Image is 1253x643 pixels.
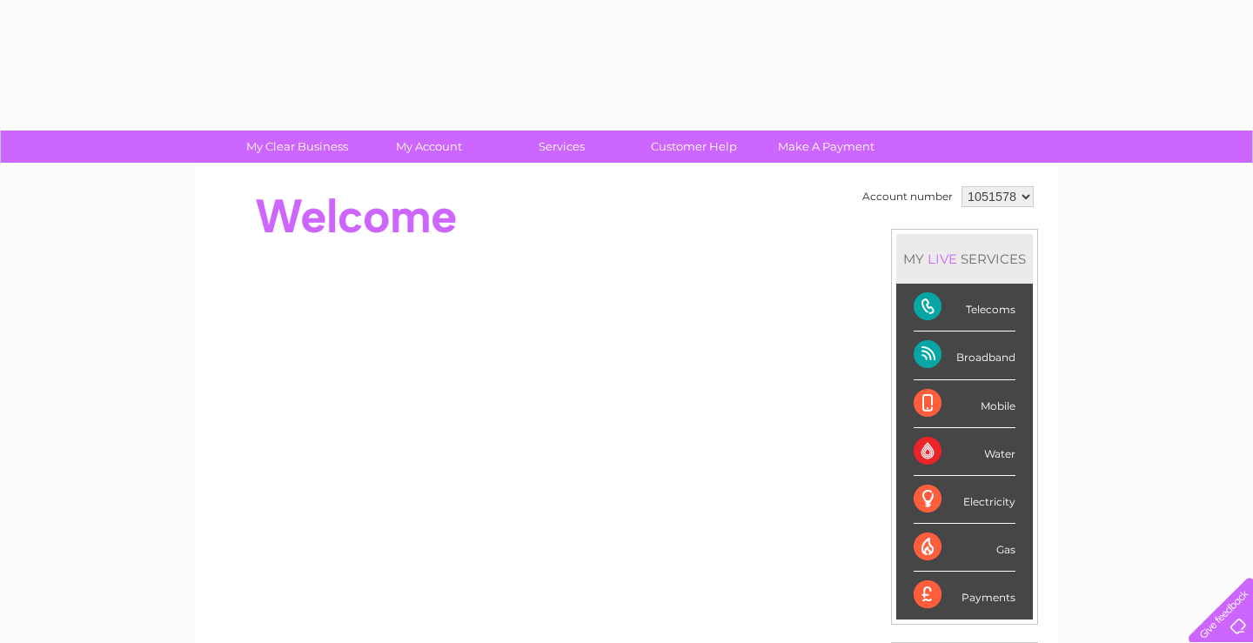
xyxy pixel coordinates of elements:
[924,251,961,267] div: LIVE
[225,131,369,163] a: My Clear Business
[858,182,957,211] td: Account number
[914,284,1015,332] div: Telecoms
[914,572,1015,619] div: Payments
[622,131,766,163] a: Customer Help
[914,524,1015,572] div: Gas
[914,428,1015,476] div: Water
[914,380,1015,428] div: Mobile
[914,476,1015,524] div: Electricity
[754,131,898,163] a: Make A Payment
[914,332,1015,379] div: Broadband
[358,131,501,163] a: My Account
[896,234,1033,284] div: MY SERVICES
[490,131,633,163] a: Services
